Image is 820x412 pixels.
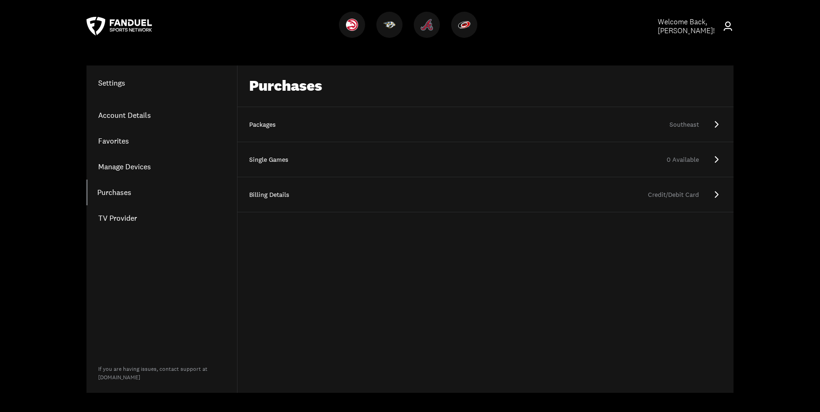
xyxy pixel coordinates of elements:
[451,30,481,40] a: HurricanesHurricanes
[308,155,699,165] div: 0 Available
[658,17,715,36] span: Welcome Back, [PERSON_NAME] !
[237,177,734,212] a: Billing DetailsCredit/Debit Card
[383,19,396,31] img: Predators
[86,77,237,88] h1: Settings
[346,19,358,31] img: Hawks
[237,65,734,107] div: Purchases
[86,154,237,180] a: Manage Devices
[249,190,296,200] div: Billing Details
[458,19,470,31] img: Hurricanes
[86,128,237,154] a: Favorites
[98,365,208,381] a: If you are having issues, contact support at[DOMAIN_NAME]
[339,30,369,40] a: HawksHawks
[376,30,406,40] a: PredatorsPredators
[237,142,734,177] a: Single Games0 Available
[308,120,699,130] div: Southeast
[86,205,237,231] a: TV Provider
[86,180,237,205] a: Purchases
[421,19,433,31] img: Braves
[237,107,734,142] a: PackagesSoutheast
[249,120,296,130] div: Packages
[86,17,152,36] a: FanDuel Sports Network
[414,30,444,40] a: BravesBraves
[86,102,237,128] a: Account Details
[636,17,734,35] a: Welcome Back,[PERSON_NAME]!
[249,155,296,165] div: Single Games
[308,190,699,200] div: Credit/Debit Card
